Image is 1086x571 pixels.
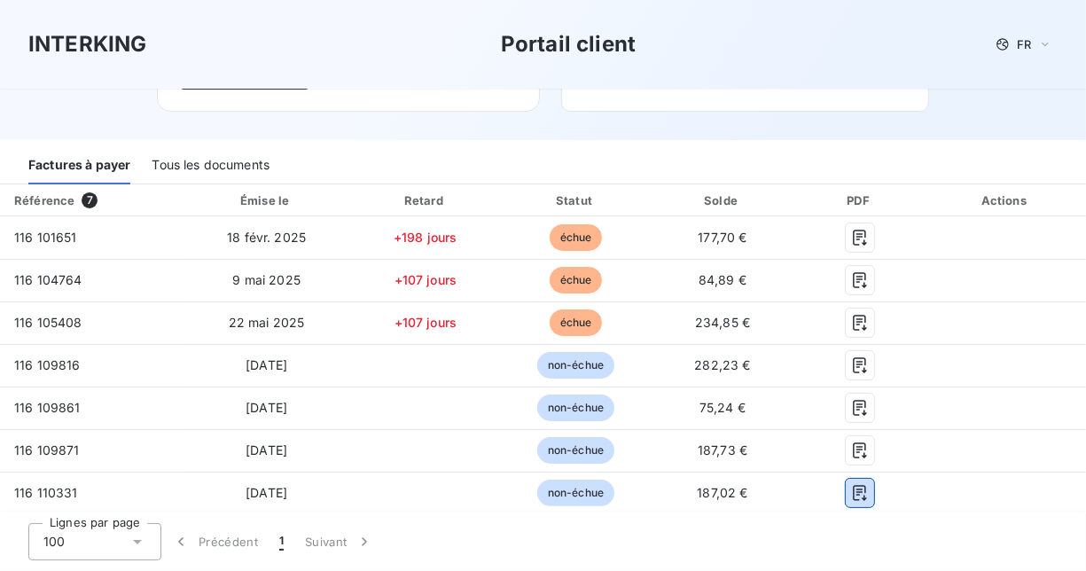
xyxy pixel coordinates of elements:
span: 282,23 € [694,357,750,372]
span: non-échue [537,352,614,379]
span: échue [550,309,603,336]
span: 187,02 € [697,485,747,500]
span: non-échue [537,437,614,464]
span: échue [550,224,603,251]
span: 116 109861 [14,400,81,415]
span: 116 109816 [14,357,81,372]
span: 7 [82,192,98,208]
div: Solde [653,192,791,209]
div: Statut [505,192,647,209]
span: 100 [43,533,65,551]
span: 22 mai 2025 [229,315,305,330]
span: échue [550,267,603,293]
button: 1 [269,523,294,560]
h3: Portail client [501,28,636,60]
div: Référence [14,193,74,207]
div: Tous les documents [152,147,270,184]
span: FR [1017,37,1031,51]
span: 234,85 € [695,315,750,330]
span: 9 mai 2025 [232,272,301,287]
button: Précédent [161,523,269,560]
span: non-échue [537,480,614,506]
h3: INTERKING [28,28,146,60]
div: Retard [353,192,498,209]
span: [DATE] [246,442,287,458]
span: 116 101651 [14,230,77,245]
span: 187,73 € [698,442,747,458]
span: +107 jours [395,315,457,330]
span: 116 109871 [14,442,80,458]
span: 116 105408 [14,315,82,330]
span: [DATE] [246,400,287,415]
span: [DATE] [246,357,287,372]
span: [DATE] [246,485,287,500]
span: non-échue [537,395,614,421]
button: Suivant [294,523,384,560]
div: Émise le [187,192,346,209]
div: Actions [929,192,1082,209]
span: 177,70 € [698,230,746,245]
span: +107 jours [395,272,457,287]
span: 1 [279,533,284,551]
span: 116 110331 [14,485,78,500]
span: 18 févr. 2025 [227,230,306,245]
span: +198 jours [394,230,457,245]
span: 75,24 € [699,400,746,415]
div: Factures à payer [28,147,130,184]
span: 84,89 € [699,272,746,287]
span: 116 104764 [14,272,82,287]
div: PDF [799,192,922,209]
